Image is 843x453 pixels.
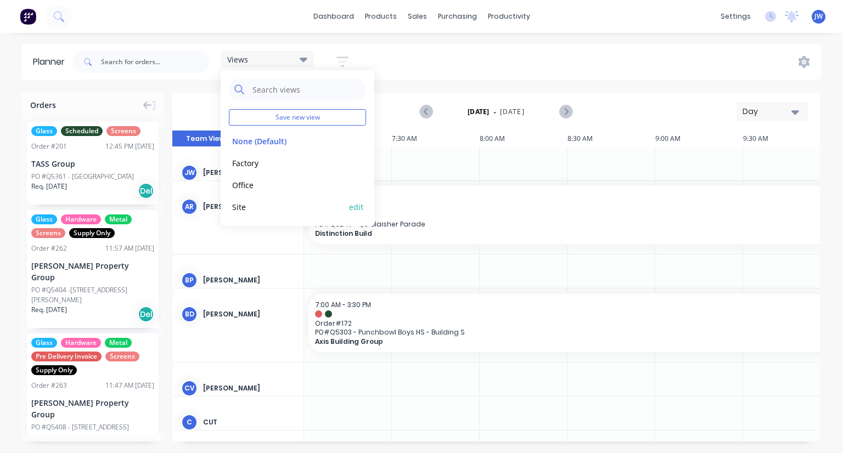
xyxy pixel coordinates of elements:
[31,244,67,253] div: Order # 262
[101,51,210,73] input: Search for orders...
[106,126,140,136] span: Screens
[468,107,490,117] strong: [DATE]
[715,8,756,25] div: settings
[229,178,346,191] button: Office
[229,156,346,169] button: Factory
[181,380,198,397] div: Cv
[420,105,433,118] button: Previous page
[308,8,359,25] a: dashboard
[33,55,70,69] div: Planner
[31,228,65,238] span: Screens
[737,102,808,121] button: Day
[500,107,525,117] span: [DATE]
[432,8,482,25] div: purchasing
[181,165,198,181] div: jw
[138,306,154,322] div: Del
[203,383,295,393] div: [PERSON_NAME]
[31,182,67,191] span: Req. [DATE]
[138,183,154,199] div: Del
[31,285,154,305] div: PO #Q5404 -[STREET_ADDRESS][PERSON_NAME]
[31,214,57,224] span: Glass
[105,244,154,253] div: 11:57 AM [DATE]
[359,8,402,25] div: products
[315,300,371,309] span: 7:00 AM - 3:30 PM
[105,214,132,224] span: Metal
[181,414,198,431] div: C
[203,168,295,178] div: [PERSON_NAME] (You)
[743,131,831,147] div: 9:30 AM
[61,338,101,348] span: Hardware
[105,141,154,151] div: 12:45 PM [DATE]
[61,126,103,136] span: Scheduled
[61,214,101,224] span: Hardware
[69,228,115,238] span: Supply Only
[105,338,132,348] span: Metal
[392,131,480,147] div: 7:30 AM
[31,352,102,361] span: Pre Delivery Invoice
[31,126,57,136] span: Glass
[203,275,295,285] div: [PERSON_NAME]
[229,200,346,213] button: Site
[203,309,295,319] div: [PERSON_NAME]
[493,105,496,118] span: -
[105,381,154,390] div: 11:47 AM [DATE]
[181,272,198,288] div: bp
[20,8,36,25] img: Factory
[31,365,77,375] span: Supply Only
[31,381,67,390] div: Order # 263
[567,131,655,147] div: 8:30 AM
[203,202,295,212] div: [PERSON_NAME]
[30,99,56,111] span: Orders
[229,109,366,126] button: Save new view
[31,305,67,315] span: Req. [DATE]
[31,422,154,442] div: PO #Q5408 - [STREET_ADDRESS][PERSON_NAME]
[251,78,361,100] input: Search views
[31,158,154,169] div: TASS Group
[181,199,198,215] div: AR
[31,172,134,182] div: PO #Q5361 - [GEOGRAPHIC_DATA]
[31,397,154,420] div: [PERSON_NAME] Property Group
[482,8,536,25] div: productivity
[172,131,238,147] button: Team View
[181,306,198,322] div: BD
[105,352,139,361] span: Screens
[402,8,432,25] div: sales
[559,105,572,118] button: Next page
[31,338,57,348] span: Glass
[31,141,67,151] div: Order # 201
[814,12,823,21] span: JW
[480,131,567,147] div: 8:00 AM
[655,131,743,147] div: 9:00 AM
[229,134,346,147] button: None (Default)
[743,106,793,117] div: Day
[227,54,248,65] span: Views
[349,201,363,212] button: edit
[31,260,154,283] div: [PERSON_NAME] Property Group
[203,417,295,427] div: Cut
